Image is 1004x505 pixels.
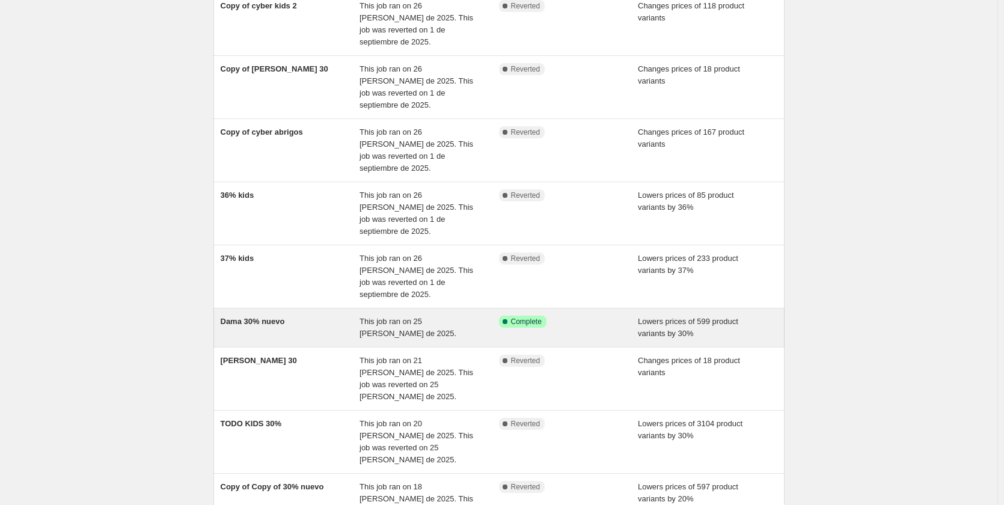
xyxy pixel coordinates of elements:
[511,419,540,429] span: Reverted
[638,317,738,338] span: Lowers prices of 599 product variants by 30%
[360,317,456,338] span: This job ran on 25 [PERSON_NAME] de 2025.
[511,191,540,200] span: Reverted
[511,482,540,492] span: Reverted
[221,254,254,263] span: 37% kids
[638,482,738,503] span: Lowers prices of 597 product variants by 20%
[638,356,740,377] span: Changes prices of 18 product variants
[221,356,297,365] span: [PERSON_NAME] 30
[360,191,473,236] span: This job ran on 26 [PERSON_NAME] de 2025. This job was reverted on 1 de septiembre de 2025.
[638,419,742,440] span: Lowers prices of 3104 product variants by 30%
[511,356,540,366] span: Reverted
[638,1,744,22] span: Changes prices of 118 product variants
[511,127,540,137] span: Reverted
[511,64,540,74] span: Reverted
[360,64,473,109] span: This job ran on 26 [PERSON_NAME] de 2025. This job was reverted on 1 de septiembre de 2025.
[360,254,473,299] span: This job ran on 26 [PERSON_NAME] de 2025. This job was reverted on 1 de septiembre de 2025.
[221,419,282,428] span: TODO KIDS 30%
[221,482,324,491] span: Copy of Copy of 30% nuevo
[638,191,734,212] span: Lowers prices of 85 product variants by 36%
[221,191,254,200] span: 36% kids
[511,254,540,263] span: Reverted
[360,356,473,401] span: This job ran on 21 [PERSON_NAME] de 2025. This job was reverted on 25 [PERSON_NAME] de 2025.
[221,1,297,10] span: Copy of cyber kids 2
[221,317,285,326] span: Dama 30% nuevo
[511,317,542,326] span: Complete
[511,1,540,11] span: Reverted
[638,127,744,148] span: Changes prices of 167 product variants
[638,254,738,275] span: Lowers prices of 233 product variants by 37%
[360,1,473,46] span: This job ran on 26 [PERSON_NAME] de 2025. This job was reverted on 1 de septiembre de 2025.
[638,64,740,85] span: Changes prices of 18 product variants
[360,419,473,464] span: This job ran on 20 [PERSON_NAME] de 2025. This job was reverted on 25 [PERSON_NAME] de 2025.
[360,127,473,173] span: This job ran on 26 [PERSON_NAME] de 2025. This job was reverted on 1 de septiembre de 2025.
[221,127,303,136] span: Copy of cyber abrigos
[221,64,328,73] span: Copy of [PERSON_NAME] 30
